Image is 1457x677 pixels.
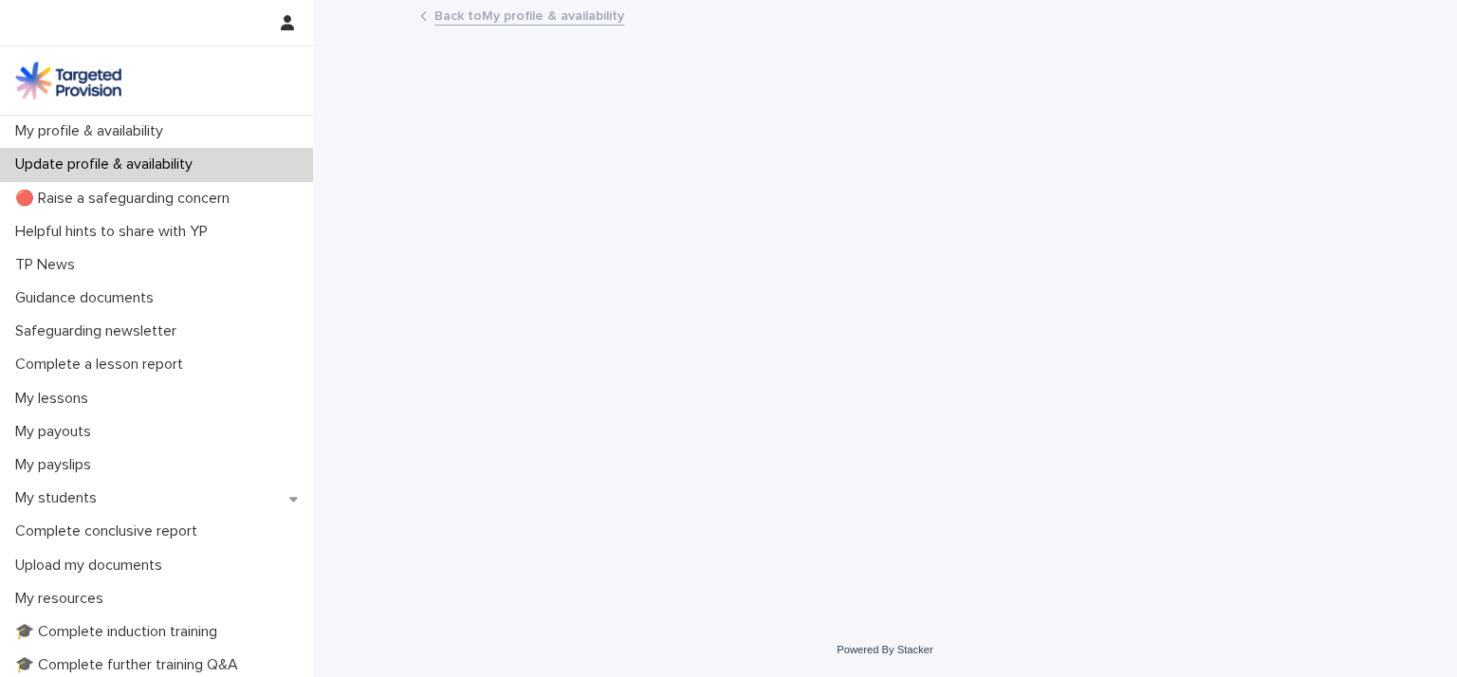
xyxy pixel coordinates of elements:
[8,122,178,140] p: My profile & availability
[8,522,212,540] p: Complete conclusive report
[8,289,169,307] p: Guidance documents
[837,644,932,655] a: Powered By Stacker
[8,223,223,241] p: Helpful hints to share with YP
[8,390,103,408] p: My lessons
[15,62,121,100] img: M5nRWzHhSzIhMunXDL62
[8,356,198,374] p: Complete a lesson report
[8,623,232,641] p: 🎓 Complete induction training
[8,322,192,340] p: Safeguarding newsletter
[8,557,177,575] p: Upload my documents
[8,590,119,608] p: My resources
[8,489,112,507] p: My students
[8,456,106,474] p: My payslips
[8,423,106,441] p: My payouts
[8,656,253,674] p: 🎓 Complete further training Q&A
[8,256,90,274] p: TP News
[8,156,208,174] p: Update profile & availability
[8,190,245,208] p: 🔴 Raise a safeguarding concern
[434,4,624,26] a: Back toMy profile & availability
